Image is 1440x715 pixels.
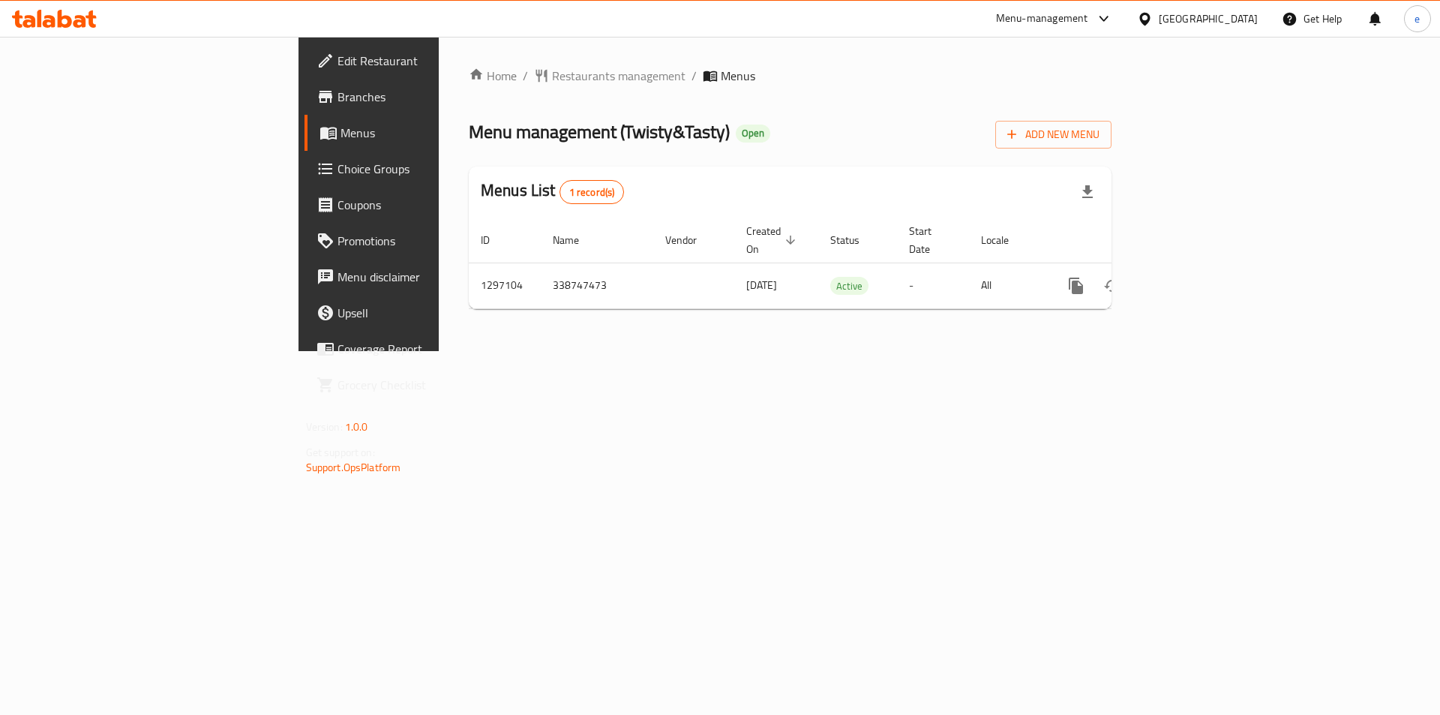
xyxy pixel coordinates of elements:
[552,67,685,85] span: Restaurants management
[337,160,527,178] span: Choice Groups
[337,196,527,214] span: Coupons
[481,231,509,249] span: ID
[304,331,539,367] a: Coverage Report
[337,52,527,70] span: Edit Restaurant
[337,88,527,106] span: Branches
[560,185,624,200] span: 1 record(s)
[337,376,527,394] span: Grocery Checklist
[304,295,539,331] a: Upsell
[304,115,539,151] a: Menus
[830,277,868,295] div: Active
[969,263,1046,308] td: All
[306,417,343,437] span: Version:
[337,268,527,286] span: Menu disclaimer
[469,218,1214,309] table: enhanced table
[691,67,697,85] li: /
[304,223,539,259] a: Promotions
[736,127,770,140] span: Open
[830,278,868,295] span: Active
[830,231,879,249] span: Status
[337,232,527,250] span: Promotions
[340,124,527,142] span: Menus
[1046,218,1214,263] th: Actions
[304,367,539,403] a: Grocery Checklist
[981,231,1028,249] span: Locale
[1414,11,1420,27] span: e
[469,115,730,149] span: Menu management ( Twisty&Tasty )
[746,222,800,258] span: Created On
[304,187,539,223] a: Coupons
[469,67,1111,85] nav: breadcrumb
[304,151,539,187] a: Choice Groups
[1058,268,1094,304] button: more
[909,222,951,258] span: Start Date
[306,443,375,462] span: Get support on:
[995,121,1111,149] button: Add New Menu
[746,275,777,295] span: [DATE]
[736,125,770,143] div: Open
[553,231,598,249] span: Name
[304,79,539,115] a: Branches
[996,10,1088,28] div: Menu-management
[306,458,401,477] a: Support.OpsPlatform
[337,340,527,358] span: Coverage Report
[897,263,969,308] td: -
[1159,11,1258,27] div: [GEOGRAPHIC_DATA]
[304,259,539,295] a: Menu disclaimer
[534,67,685,85] a: Restaurants management
[665,231,716,249] span: Vendor
[1094,268,1130,304] button: Change Status
[304,43,539,79] a: Edit Restaurant
[541,263,653,308] td: 338747473
[559,180,625,204] div: Total records count
[1069,174,1105,210] div: Export file
[337,304,527,322] span: Upsell
[345,417,368,437] span: 1.0.0
[481,179,624,204] h2: Menus List
[721,67,755,85] span: Menus
[1007,125,1099,144] span: Add New Menu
